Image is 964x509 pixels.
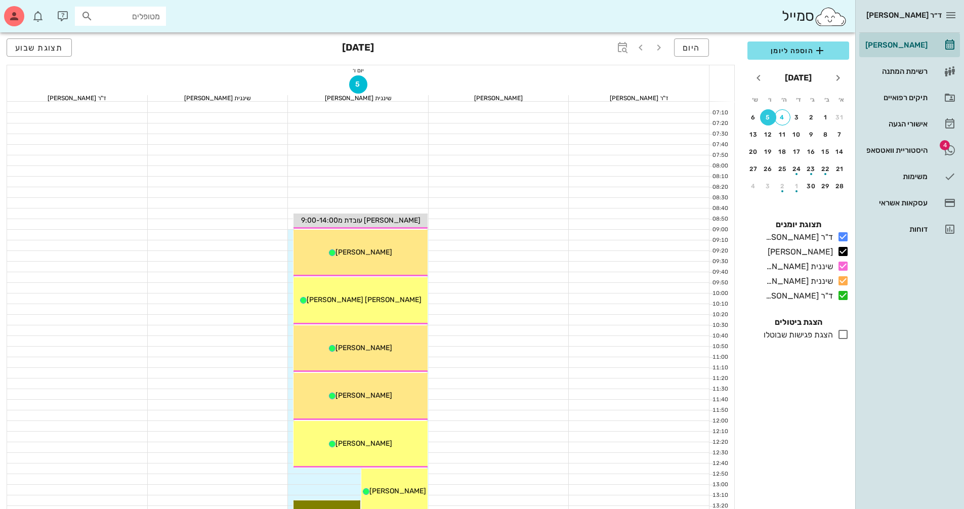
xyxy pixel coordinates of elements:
[745,165,762,173] div: 27
[709,151,730,160] div: 07:50
[859,112,960,136] a: אישורי הגעה
[803,178,819,194] button: 30
[789,131,805,138] div: 10
[859,191,960,215] a: עסקאות אשראי
[774,178,790,194] button: 2
[863,146,928,154] div: היסטוריית וואטסאפ
[674,38,709,57] button: היום
[569,95,709,101] div: ד"ר [PERSON_NAME]
[745,126,762,143] button: 13
[803,148,819,155] div: 16
[760,114,776,121] div: 5
[760,161,776,177] button: 26
[832,114,848,121] div: 31
[760,329,833,341] div: הצגת פגישות שבוטלו
[709,226,730,234] div: 09:00
[748,91,762,108] th: ש׳
[709,353,730,362] div: 11:00
[789,178,805,194] button: 1
[764,246,833,258] div: [PERSON_NAME]
[760,109,776,125] button: 5
[803,161,819,177] button: 23
[760,144,776,160] button: 19
[803,126,819,143] button: 9
[818,165,834,173] div: 22
[745,114,762,121] div: 6
[709,470,730,479] div: 12:50
[288,95,428,101] div: שיננית [PERSON_NAME]
[336,248,392,257] span: [PERSON_NAME]
[747,316,849,328] h4: הצגת ביטולים
[832,126,848,143] button: 7
[791,91,805,108] th: ד׳
[709,491,730,500] div: 13:10
[709,141,730,149] div: 07:40
[818,109,834,125] button: 1
[749,69,768,87] button: חודש הבא
[832,109,848,125] button: 31
[7,38,72,57] button: תצוגת שבוע
[709,332,730,341] div: 10:40
[818,178,834,194] button: 29
[709,449,730,457] div: 12:30
[709,258,730,266] div: 09:30
[789,148,805,155] div: 17
[803,144,819,160] button: 16
[709,247,730,256] div: 09:20
[774,131,790,138] div: 11
[863,67,928,75] div: רשימת המתנה
[803,109,819,125] button: 2
[336,344,392,352] span: [PERSON_NAME]
[747,219,849,231] h4: תצוגת יומנים
[148,95,288,101] div: שיננית [PERSON_NAME]
[832,148,848,155] div: 14
[683,43,700,53] span: היום
[789,114,805,121] div: 3
[745,109,762,125] button: 6
[709,279,730,287] div: 09:50
[774,109,790,125] button: 4
[789,165,805,173] div: 24
[30,8,36,14] span: תג
[806,91,819,108] th: ג׳
[709,289,730,298] div: 10:00
[803,183,819,190] div: 30
[803,114,819,121] div: 2
[745,183,762,190] div: 4
[775,114,790,121] div: 4
[789,161,805,177] button: 24
[774,144,790,160] button: 18
[336,391,392,400] span: [PERSON_NAME]
[763,91,776,108] th: ו׳
[814,7,847,27] img: SmileCloud logo
[866,11,942,20] span: ד״ר [PERSON_NAME]
[301,216,421,225] span: [PERSON_NAME] עובדת מ9:00-14:00
[709,417,730,426] div: 12:00
[745,144,762,160] button: 20
[745,131,762,138] div: 13
[829,69,847,87] button: חודש שעבר
[760,165,776,173] div: 26
[709,481,730,489] div: 13:00
[15,43,63,53] span: תצוגת שבוע
[747,41,849,60] button: הוספה ליומן
[760,148,776,155] div: 19
[832,178,848,194] button: 28
[818,144,834,160] button: 15
[760,126,776,143] button: 12
[709,204,730,213] div: 08:40
[832,144,848,160] button: 14
[818,148,834,155] div: 15
[803,131,819,138] div: 9
[774,165,790,173] div: 25
[745,161,762,177] button: 27
[762,275,833,287] div: שיננית [PERSON_NAME]
[760,131,776,138] div: 12
[709,438,730,447] div: 12:20
[745,148,762,155] div: 20
[342,38,374,59] h3: [DATE]
[835,91,848,108] th: א׳
[709,162,730,171] div: 08:00
[803,165,819,173] div: 23
[369,487,426,495] span: [PERSON_NAME]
